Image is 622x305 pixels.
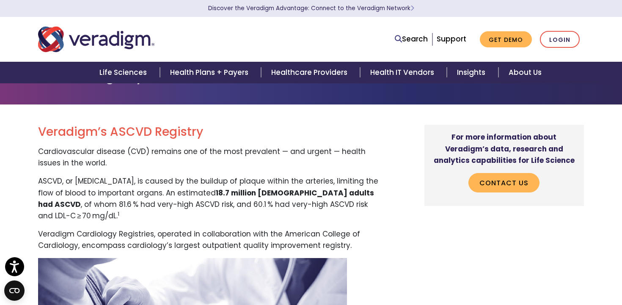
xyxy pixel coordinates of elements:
sup: 1 [118,210,119,217]
a: Get Demo [480,31,532,48]
strong: For more information about Veradigm’s data, research and analytics capabilities for Life Science [434,132,575,165]
a: Healthcare Providers [261,62,360,83]
p: ASCVD, or [MEDICAL_DATA], is caused by the buildup of plaque within the arteries, limiting the fl... [38,176,384,222]
a: Search [395,33,428,45]
a: Health IT Vendors [360,62,447,83]
p: Cardiovascular disease (CVD) remains one of the most prevalent — and urgent — health issues in th... [38,146,384,169]
span: Learn More [410,4,414,12]
h2: Veradigm’s ASCVD Registry [38,125,384,139]
a: Support [437,34,466,44]
a: Life Sciences [89,62,160,83]
a: Contact Us [468,173,539,192]
a: About Us [498,62,552,83]
img: Veradigm logo [38,25,154,53]
p: Veradigm Cardiology Registries, operated in collaboration with the American College of Cardiology... [38,228,384,251]
strong: 18.7 million [DEMOGRAPHIC_DATA] adults had ASCVD [38,188,374,209]
a: Insights [447,62,498,83]
button: Open CMP widget [4,280,25,301]
h1: ASCVD Registry [38,68,584,84]
a: Login [540,31,580,48]
a: Discover the Veradigm Advantage: Connect to the Veradigm NetworkLearn More [208,4,414,12]
a: Health Plans + Payers [160,62,261,83]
